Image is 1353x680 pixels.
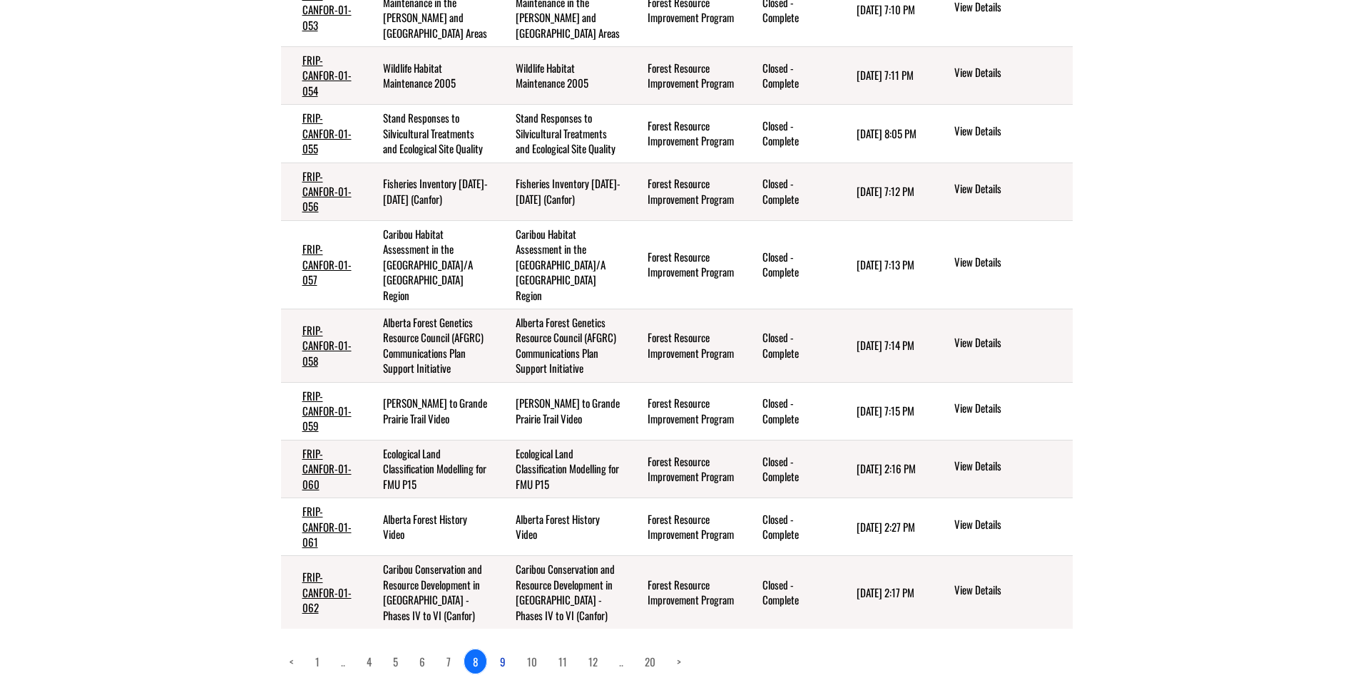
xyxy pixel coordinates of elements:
[741,47,836,105] td: Closed - Complete
[954,254,1066,272] a: View details
[835,440,931,498] td: 3/17/2025 2:16 PM
[931,163,1072,220] td: action menu
[835,105,931,163] td: 7/7/2024 8:05 PM
[281,382,362,440] td: FRIP-CANFOR-01-059
[931,498,1072,556] td: action menu
[931,220,1072,309] td: action menu
[332,649,354,674] a: Load more pages
[494,105,626,163] td: Stand Responses to Silvicultural Treatments and Ecological Site Quality
[857,183,914,199] time: [DATE] 7:12 PM
[626,220,741,309] td: Forest Resource Improvement Program
[580,649,606,674] a: page 12
[362,47,494,105] td: Wildlife Habitat Maintenance 2005
[857,1,915,17] time: [DATE] 7:10 PM
[281,105,362,163] td: FRIP-CANFOR-01-055
[857,337,914,353] time: [DATE] 7:14 PM
[550,649,576,674] a: page 11
[954,401,1066,418] a: View details
[835,498,931,556] td: 8/19/2024 2:27 PM
[931,47,1072,105] td: action menu
[931,382,1072,440] td: action menu
[494,382,626,440] td: Edson to Grande Prairie Trail Video
[741,220,836,309] td: Closed - Complete
[741,556,836,629] td: Closed - Complete
[494,556,626,629] td: Caribou Conservation and Resource Development in West-Central Alberta - Phases IV to VI (Canfor)
[362,440,494,498] td: Ecological Land Classification Modelling for FMU P15
[857,460,916,476] time: [DATE] 2:16 PM
[626,105,741,163] td: Forest Resource Improvement Program
[362,498,494,556] td: Alberta Forest History Video
[931,556,1072,629] td: action menu
[857,519,915,535] time: [DATE] 2:27 PM
[491,649,514,674] a: page 9
[494,163,626,220] td: Fisheries Inventory 2003-2004 (Canfor)
[358,649,380,674] a: page 4
[954,517,1066,534] a: View details
[362,105,494,163] td: Stand Responses to Silvicultural Treatments and Ecological Site Quality
[464,649,487,674] a: 8
[494,440,626,498] td: Ecological Land Classification Modelling for FMU P15
[362,163,494,220] td: Fisheries Inventory 2003-2004 (Canfor)
[835,220,931,309] td: 3/3/2025 7:13 PM
[741,498,836,556] td: Closed - Complete
[281,498,362,556] td: FRIP-CANFOR-01-061
[519,649,546,674] a: page 10
[954,335,1066,352] a: View details
[835,309,931,382] td: 3/3/2025 7:14 PM
[384,649,407,674] a: page 5
[931,309,1072,382] td: action menu
[281,440,362,498] td: FRIP-CANFOR-01-060
[626,382,741,440] td: Forest Resource Improvement Program
[307,649,328,674] a: page 1
[835,382,931,440] td: 3/3/2025 7:15 PM
[438,649,459,674] a: page 7
[494,498,626,556] td: Alberta Forest History Video
[954,582,1066,599] a: View details
[611,649,632,674] a: Load more pages
[302,569,352,615] a: FRIP-CANFOR-01-062
[835,556,931,629] td: 3/17/2025 2:17 PM
[954,458,1066,475] a: View details
[954,123,1066,140] a: View details
[857,584,914,600] time: [DATE] 2:17 PM
[281,220,362,309] td: FRIP-CANFOR-01-057
[494,220,626,309] td: Caribou Habitat Assessment in the Little Smoky/A La Peche Region
[741,163,836,220] td: Closed - Complete
[302,52,352,98] a: FRIP-CANFOR-01-054
[281,163,362,220] td: FRIP-CANFOR-01-056
[954,181,1066,198] a: View details
[302,445,352,492] a: FRIP-CANFOR-01-060
[857,67,914,83] time: [DATE] 7:11 PM
[362,556,494,629] td: Caribou Conservation and Resource Development in West-Central Alberta - Phases IV to VI (Canfor)
[302,503,352,550] a: FRIP-CANFOR-01-061
[741,440,836,498] td: Closed - Complete
[302,168,352,215] a: FRIP-CANFOR-01-056
[857,125,917,141] time: [DATE] 8:05 PM
[931,440,1072,498] td: action menu
[741,105,836,163] td: Closed - Complete
[302,388,352,434] a: FRIP-CANFOR-01-059
[362,382,494,440] td: Edson to Grande Prairie Trail Video
[626,47,741,105] td: Forest Resource Improvement Program
[281,47,362,105] td: FRIP-CANFOR-01-054
[931,105,1072,163] td: action menu
[281,649,302,674] a: Previous page
[835,47,931,105] td: 3/3/2025 7:11 PM
[302,322,352,369] a: FRIP-CANFOR-01-058
[626,498,741,556] td: Forest Resource Improvement Program
[626,309,741,382] td: Forest Resource Improvement Program
[302,241,352,287] a: FRIP-CANFOR-01-057
[835,163,931,220] td: 3/3/2025 7:12 PM
[954,65,1066,82] a: View details
[411,649,434,674] a: page 6
[741,309,836,382] td: Closed - Complete
[626,163,741,220] td: Forest Resource Improvement Program
[494,309,626,382] td: Alberta Forest Genetics Resource Council (AFGRC) Communications Plan Support Initiative
[626,556,741,629] td: Forest Resource Improvement Program
[636,649,664,674] a: page 20
[362,220,494,309] td: Caribou Habitat Assessment in the Little Smoky/A La Peche Region
[362,309,494,382] td: Alberta Forest Genetics Resource Council (AFGRC) Communications Plan Support Initiative
[741,382,836,440] td: Closed - Complete
[626,440,741,498] td: Forest Resource Improvement Program
[281,309,362,382] td: FRIP-CANFOR-01-058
